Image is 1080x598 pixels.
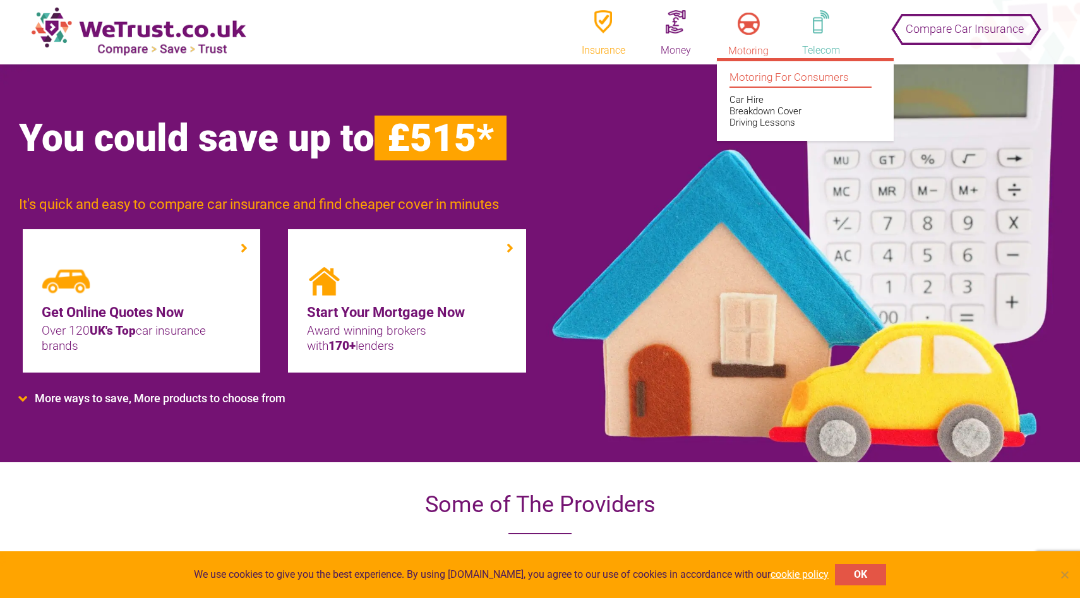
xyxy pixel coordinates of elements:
[32,7,246,56] img: new-logo.png
[19,116,507,160] span: You could save up to
[738,13,760,35] img: motoring.png
[307,323,507,354] p: Award winning brokers with lenders
[729,105,801,117] a: Breakdown Cover
[19,196,499,212] span: It's quick and easy to compare car insurance and find cheaper cover in minutes
[594,10,611,33] img: insurence.png
[375,116,507,160] span: £515*
[729,94,764,105] a: Car Hire
[906,13,1024,44] span: Compare Car Insurance
[42,302,242,323] a: Get Online Quotes Now
[729,71,872,88] li: Motoring For Consumers
[1058,568,1071,581] span: No
[307,267,341,296] img: img
[307,302,507,323] a: Start Your Mortgage Now
[194,568,829,582] span: We use cookies to give you the best experience. By using [DOMAIN_NAME], you agree to our use of c...
[644,44,707,58] div: Money
[666,10,686,33] img: money.png
[771,568,829,580] a: cookie policy
[789,44,853,58] div: Telecom
[717,44,780,58] div: Motoring
[729,117,795,128] a: Driving Lessons
[42,267,90,296] img: img
[572,44,635,58] div: Insurance
[199,487,881,522] h2: Some of The Providers
[19,392,900,405] li: More ways to save, More products to choose from
[897,11,1033,36] button: Compare Car Insurance
[835,564,886,585] button: OK
[90,323,136,338] span: UK's Top
[42,323,242,354] p: Over 120 car insurance brands
[328,338,356,353] span: 170+
[813,10,829,33] img: telephone.png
